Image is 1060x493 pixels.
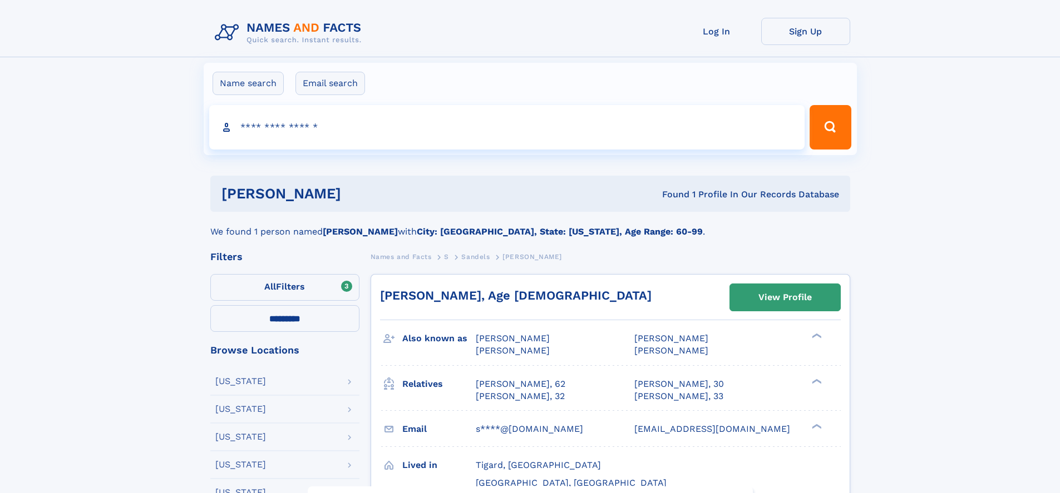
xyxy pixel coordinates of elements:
[417,226,703,237] b: City: [GEOGRAPHIC_DATA], State: [US_STATE], Age Range: 60-99
[323,226,398,237] b: [PERSON_NAME]
[380,288,652,302] a: [PERSON_NAME], Age [DEMOGRAPHIC_DATA]
[210,212,850,238] div: We found 1 person named with .
[210,18,371,48] img: Logo Names and Facts
[402,329,476,348] h3: Also known as
[809,377,822,385] div: ❯
[444,250,449,263] a: S
[295,72,365,95] label: Email search
[402,420,476,439] h3: Email
[476,477,667,488] span: [GEOGRAPHIC_DATA], [GEOGRAPHIC_DATA]
[672,18,761,45] a: Log In
[215,377,266,386] div: [US_STATE]
[221,187,502,201] h1: [PERSON_NAME]
[213,72,284,95] label: Name search
[444,253,449,261] span: S
[402,375,476,394] h3: Relatives
[371,250,432,263] a: Names and Facts
[210,274,359,301] label: Filters
[476,345,550,356] span: [PERSON_NAME]
[634,333,708,343] span: [PERSON_NAME]
[476,390,565,402] a: [PERSON_NAME], 32
[461,250,490,263] a: Sandels
[476,333,550,343] span: [PERSON_NAME]
[809,332,822,340] div: ❯
[215,432,266,441] div: [US_STATE]
[809,422,822,430] div: ❯
[215,405,266,414] div: [US_STATE]
[634,378,724,390] a: [PERSON_NAME], 30
[761,18,850,45] a: Sign Up
[476,378,565,390] a: [PERSON_NAME], 62
[730,284,840,311] a: View Profile
[215,460,266,469] div: [US_STATE]
[810,105,851,150] button: Search Button
[210,252,359,262] div: Filters
[758,285,812,310] div: View Profile
[634,345,708,356] span: [PERSON_NAME]
[209,105,805,150] input: search input
[634,424,790,434] span: [EMAIL_ADDRESS][DOMAIN_NAME]
[461,253,490,261] span: Sandels
[264,281,276,292] span: All
[476,460,601,470] span: Tigard, [GEOGRAPHIC_DATA]
[210,345,359,355] div: Browse Locations
[634,390,723,402] a: [PERSON_NAME], 33
[402,456,476,475] h3: Lived in
[501,188,839,201] div: Found 1 Profile In Our Records Database
[502,253,562,261] span: [PERSON_NAME]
